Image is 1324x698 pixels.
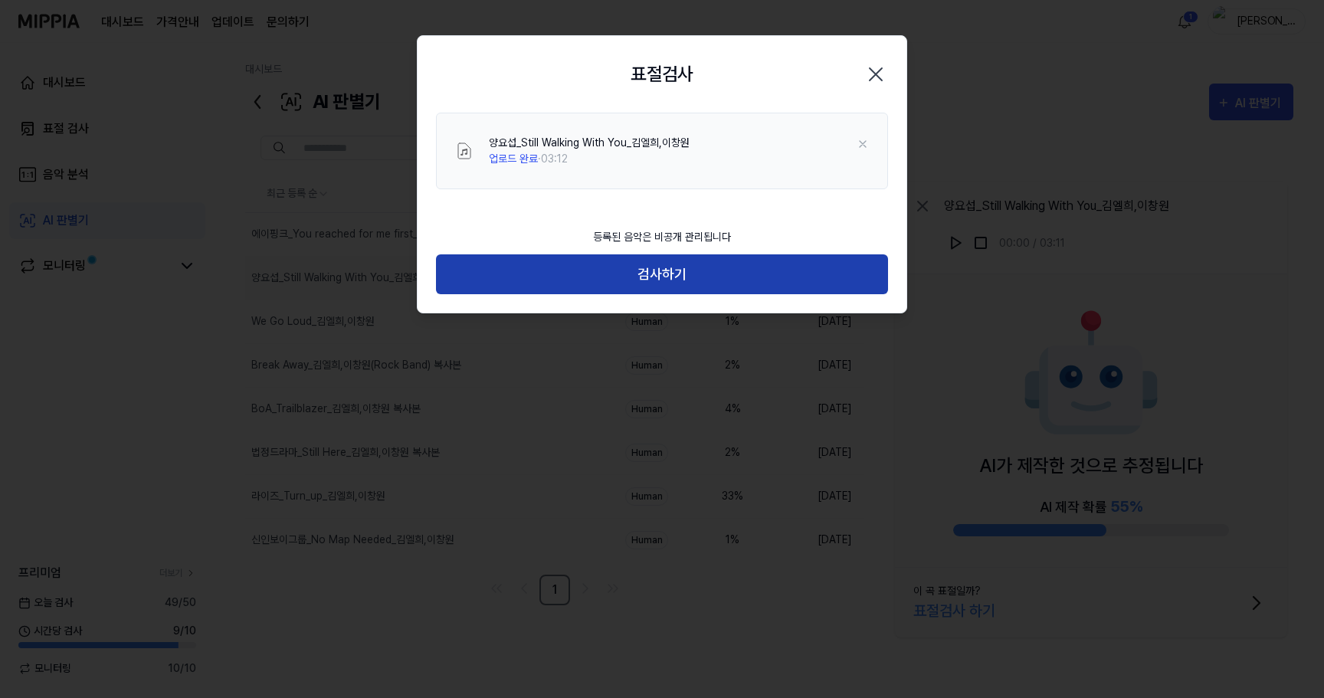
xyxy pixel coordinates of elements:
span: 업로드 완료 [489,152,538,165]
div: · 03:12 [489,151,690,167]
button: 검사하기 [436,254,888,295]
h2: 표절검사 [631,61,693,88]
img: File Select [455,142,474,160]
div: 등록된 음악은 비공개 관리됩니다 [584,220,740,254]
div: 양요섭_Still Walking With You_김엘희,이창원 [489,135,690,151]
